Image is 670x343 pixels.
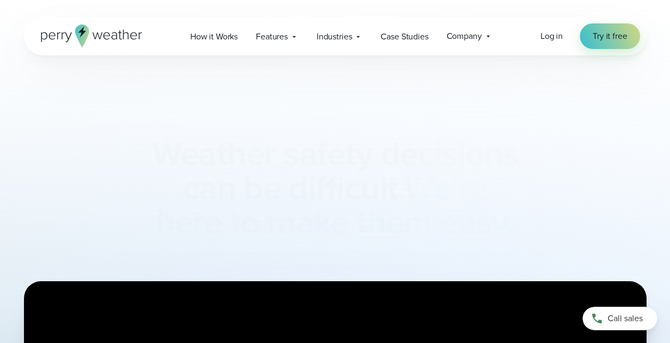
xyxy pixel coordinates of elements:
[372,26,437,47] a: Case Studies
[317,30,352,43] span: Industries
[190,30,238,43] span: How it Works
[447,30,482,43] span: Company
[608,312,643,325] span: Call sales
[583,307,657,330] a: Call sales
[540,30,563,43] a: Log in
[256,30,288,43] span: Features
[181,26,247,47] a: How it Works
[540,30,563,42] span: Log in
[593,30,627,43] span: Try it free
[381,30,428,43] span: Case Studies
[580,23,640,49] a: Try it free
